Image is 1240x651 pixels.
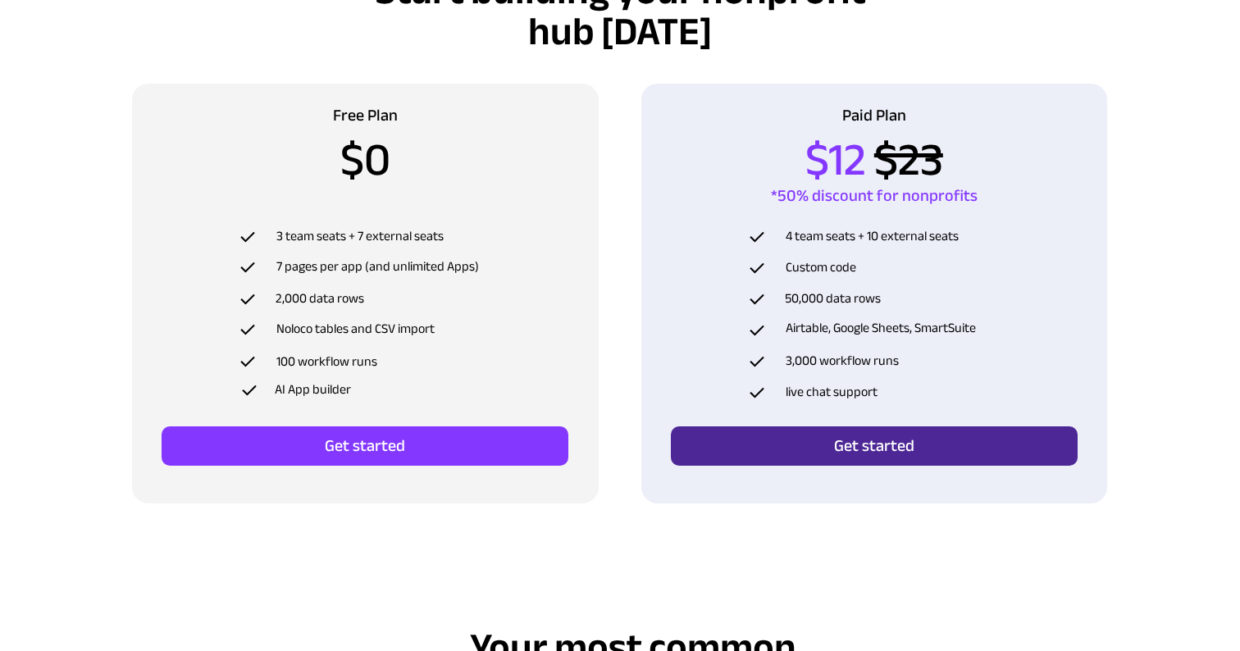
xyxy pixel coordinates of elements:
[786,316,976,340] span: Airtable, Google Sheets, SmartSuite
[805,117,866,203] span: $12
[162,426,568,466] a: Get started
[842,100,906,130] span: Paid Plan
[276,224,444,248] span: 3 team seats + 7 external seats
[276,316,435,341] span: Noloco tables and CSV import
[333,100,398,130] span: Free Plan
[276,349,377,374] span: 100 workflow runs
[786,255,856,280] span: Custom code
[275,377,351,402] span: AI App builder
[771,180,978,211] span: *50% discount for nonprofits
[162,436,568,456] span: Get started
[785,286,881,311] span: 50,000 data rows
[276,286,364,311] span: 2,000 data rows
[786,348,899,373] span: 3,000 workflow runs
[340,117,390,203] span: $0
[874,117,943,203] s: $23
[276,254,479,279] span: 7 pages per app (and unlimited Apps)
[786,380,878,404] span: live chat support
[671,426,1078,466] a: Get started
[671,436,1078,456] span: Get started
[786,224,959,248] span: 4 team seats + 10 external seats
